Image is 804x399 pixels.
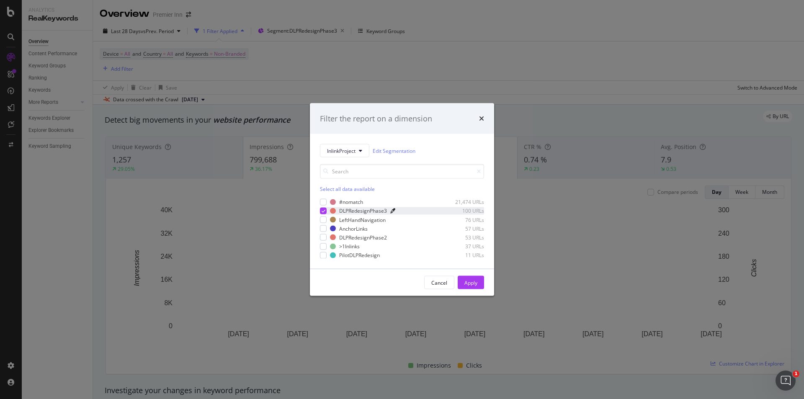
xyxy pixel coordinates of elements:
div: 37 URLs [443,243,484,250]
div: 57 URLs [443,225,484,232]
div: Cancel [431,279,447,286]
button: Apply [458,276,484,289]
iframe: Intercom live chat [776,371,796,391]
button: InlinkProject [320,144,369,157]
div: 53 URLs [443,234,484,241]
div: times [479,113,484,124]
div: modal [310,103,494,296]
div: DLPRedesignPhase2 [339,234,387,241]
span: 1 [793,371,799,377]
div: 100 URLs [443,207,484,214]
div: LeftHandNavigation [339,216,386,223]
input: Search [320,164,484,179]
div: Filter the report on a dimension [320,113,432,124]
div: 11 URLs [443,252,484,259]
div: AnchorLinks [339,225,368,232]
div: #nomatch [339,198,363,206]
button: Cancel [424,276,454,289]
a: Edit Segmentation [373,146,415,155]
span: InlinkProject [327,147,356,154]
div: Select all data available [320,185,484,193]
div: DLPRedesignPhase3 [339,207,387,214]
div: >1Inlinks [339,243,360,250]
div: 76 URLs [443,216,484,223]
div: PilotDLPRedesign [339,252,380,259]
div: 21,474 URLs [443,198,484,206]
div: Apply [464,279,477,286]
